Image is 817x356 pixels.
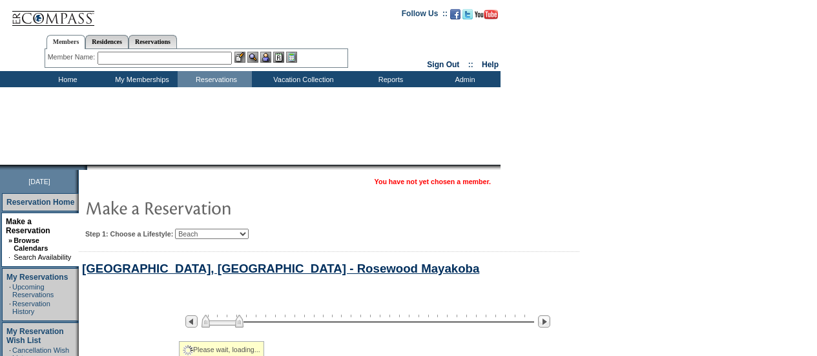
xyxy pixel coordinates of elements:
[47,35,86,49] a: Members
[6,217,50,235] a: Make a Reservation
[9,300,11,315] td: ·
[468,60,473,69] span: ::
[29,71,103,87] td: Home
[375,178,491,185] span: You have not yet chosen a member.
[260,52,271,63] img: Impersonate
[85,230,173,238] b: Step 1: Choose a Lifestyle:
[103,71,178,87] td: My Memberships
[83,165,87,170] img: promoShadowLeftCorner.gif
[6,198,74,207] a: Reservation Home
[450,9,460,19] img: Become our fan on Facebook
[87,165,88,170] img: blank.gif
[426,71,501,87] td: Admin
[28,178,50,185] span: [DATE]
[12,283,54,298] a: Upcoming Reservations
[183,345,193,355] img: spinner2.gif
[462,13,473,21] a: Follow us on Twitter
[129,35,177,48] a: Reservations
[178,71,252,87] td: Reservations
[234,52,245,63] img: b_edit.gif
[12,300,50,315] a: Reservation History
[352,71,426,87] td: Reports
[402,8,448,23] td: Follow Us ::
[286,52,297,63] img: b_calculator.gif
[252,71,352,87] td: Vacation Collection
[85,194,344,220] img: pgTtlMakeReservation.gif
[538,315,550,328] img: Next
[82,262,479,275] a: [GEOGRAPHIC_DATA], [GEOGRAPHIC_DATA] - Rosewood Mayakoba
[475,10,498,19] img: Subscribe to our YouTube Channel
[6,327,64,345] a: My Reservation Wish List
[427,60,459,69] a: Sign Out
[9,283,11,298] td: ·
[8,253,12,261] td: ·
[185,315,198,328] img: Previous
[247,52,258,63] img: View
[14,253,71,261] a: Search Availability
[8,236,12,244] b: »
[450,13,460,21] a: Become our fan on Facebook
[475,13,498,21] a: Subscribe to our YouTube Channel
[462,9,473,19] img: Follow us on Twitter
[273,52,284,63] img: Reservations
[48,52,98,63] div: Member Name:
[14,236,48,252] a: Browse Calendars
[85,35,129,48] a: Residences
[482,60,499,69] a: Help
[6,273,68,282] a: My Reservations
